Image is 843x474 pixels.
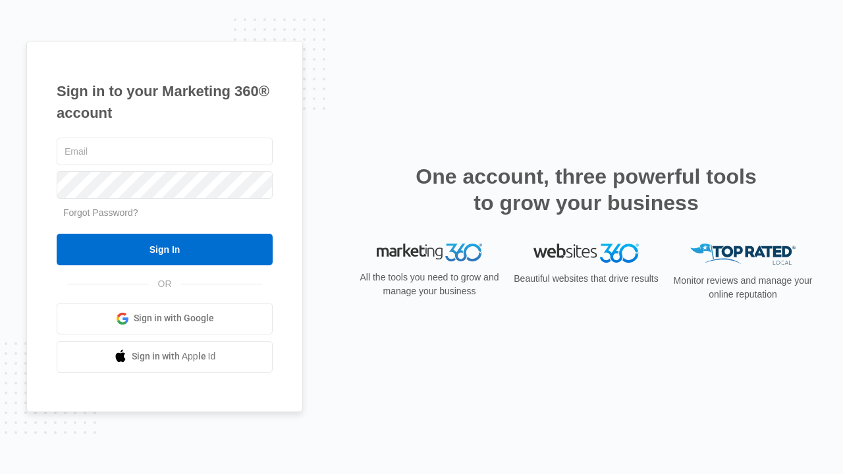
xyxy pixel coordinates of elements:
[533,244,639,263] img: Websites 360
[57,80,273,124] h1: Sign in to your Marketing 360® account
[57,303,273,334] a: Sign in with Google
[149,277,181,291] span: OR
[669,274,817,302] p: Monitor reviews and manage your online reputation
[132,350,216,363] span: Sign in with Apple Id
[690,244,796,265] img: Top Rated Local
[57,138,273,165] input: Email
[57,341,273,373] a: Sign in with Apple Id
[512,272,660,286] p: Beautiful websites that drive results
[63,207,138,218] a: Forgot Password?
[412,163,761,216] h2: One account, three powerful tools to grow your business
[134,311,214,325] span: Sign in with Google
[377,244,482,262] img: Marketing 360
[356,271,503,298] p: All the tools you need to grow and manage your business
[57,234,273,265] input: Sign In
